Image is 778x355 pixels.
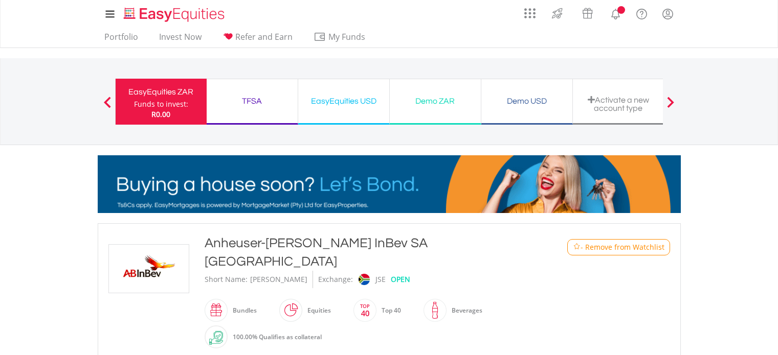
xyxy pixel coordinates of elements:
[122,85,201,99] div: EasyEquities ZAR
[100,32,142,48] a: Portfolio
[151,109,170,119] span: R0.00
[358,274,369,285] img: jse.png
[228,298,257,323] div: Bundles
[655,3,681,25] a: My Profile
[603,3,629,23] a: Notifications
[122,6,229,23] img: EasyEquities_Logo.png
[98,155,681,213] img: EasyMortage Promotion Banner
[302,298,331,323] div: Equities
[233,333,322,341] span: 100.00% Qualifies as collateral
[235,31,293,42] span: Refer and Earn
[572,3,603,21] a: Vouchers
[304,94,383,108] div: EasyEquities USD
[573,243,581,251] img: Watchlist
[567,239,670,255] button: Watchlist - Remove from Watchlist
[110,245,187,293] img: EQU.ZA.ANH.png
[120,3,229,23] a: Home page
[218,32,297,48] a: Refer and Earn
[205,271,248,288] div: Short Name:
[155,32,206,48] a: Invest Now
[487,94,566,108] div: Demo USD
[318,271,353,288] div: Exchange:
[250,271,307,288] div: [PERSON_NAME]
[518,3,542,19] a: AppsGrid
[549,5,566,21] img: thrive-v2.svg
[376,298,401,323] div: Top 40
[209,331,223,345] img: collateral-qualifying-green.svg
[579,5,596,21] img: vouchers-v2.svg
[581,242,664,252] span: - Remove from Watchlist
[447,298,482,323] div: Beverages
[134,99,188,109] div: Funds to invest:
[629,3,655,23] a: FAQ's and Support
[314,30,381,43] span: My Funds
[213,94,292,108] div: TFSA
[396,94,475,108] div: Demo ZAR
[524,8,536,19] img: grid-menu-icon.svg
[579,96,658,112] div: Activate a new account type
[375,271,386,288] div: JSE
[391,271,410,288] div: OPEN
[205,234,526,271] div: Anheuser-[PERSON_NAME] InBev SA [GEOGRAPHIC_DATA]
